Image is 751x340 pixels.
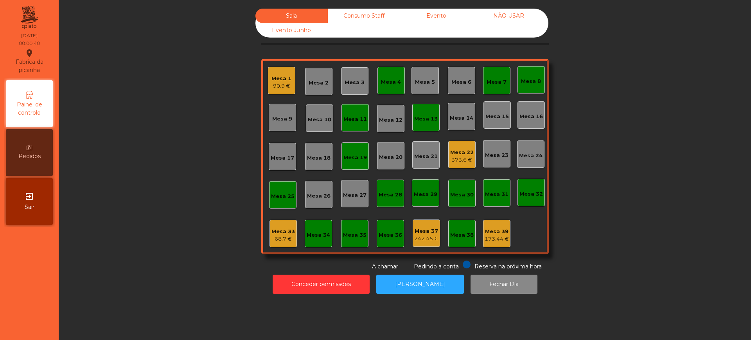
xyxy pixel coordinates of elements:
[471,275,537,294] button: Fechar Dia
[273,275,370,294] button: Conceder permissões
[20,4,39,31] img: qpiato
[519,190,543,198] div: Mesa 32
[25,192,34,201] i: exit_to_app
[485,113,509,121] div: Mesa 15
[450,114,473,122] div: Mesa 14
[343,154,367,162] div: Mesa 19
[271,75,291,83] div: Mesa 1
[487,78,507,86] div: Mesa 7
[381,78,401,86] div: Mesa 4
[379,153,402,161] div: Mesa 20
[271,228,295,236] div: Mesa 33
[19,40,40,47] div: 00:00:40
[343,115,367,123] div: Mesa 11
[414,227,438,235] div: Mesa 37
[450,149,474,157] div: Mesa 22
[21,32,38,39] div: [DATE]
[308,116,331,124] div: Mesa 10
[485,228,509,236] div: Mesa 39
[307,154,331,162] div: Mesa 18
[450,191,474,199] div: Mesa 30
[271,192,295,200] div: Mesa 25
[379,231,402,239] div: Mesa 36
[271,82,291,90] div: 90.9 €
[415,78,435,86] div: Mesa 5
[521,77,541,85] div: Mesa 8
[255,23,328,38] div: Evento Junho
[473,9,545,23] div: NÃO USAR
[271,235,295,243] div: 68.7 €
[372,263,398,270] span: A chamar
[8,101,51,117] span: Painel de controlo
[25,49,34,58] i: location_on
[450,231,474,239] div: Mesa 38
[379,191,402,199] div: Mesa 28
[307,192,331,200] div: Mesa 26
[414,115,438,123] div: Mesa 13
[272,115,292,123] div: Mesa 9
[271,154,294,162] div: Mesa 17
[379,116,402,124] div: Mesa 12
[376,275,464,294] button: [PERSON_NAME]
[485,191,508,198] div: Mesa 31
[414,153,438,160] div: Mesa 21
[343,191,367,199] div: Mesa 27
[414,235,438,243] div: 242.45 €
[519,113,543,121] div: Mesa 16
[414,263,459,270] span: Pedindo a conta
[450,156,474,164] div: 373.6 €
[485,235,509,243] div: 173.44 €
[18,152,41,160] span: Pedidos
[328,9,400,23] div: Consumo Staff
[414,191,437,198] div: Mesa 29
[474,263,542,270] span: Reserva na próxima hora
[307,231,330,239] div: Mesa 34
[485,151,508,159] div: Mesa 23
[309,79,329,87] div: Mesa 2
[400,9,473,23] div: Evento
[451,78,471,86] div: Mesa 6
[25,203,34,211] span: Sair
[519,152,543,160] div: Mesa 24
[255,9,328,23] div: Sala
[343,231,367,239] div: Mesa 35
[6,49,52,74] div: Fabrica da picanha
[345,79,365,86] div: Mesa 3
